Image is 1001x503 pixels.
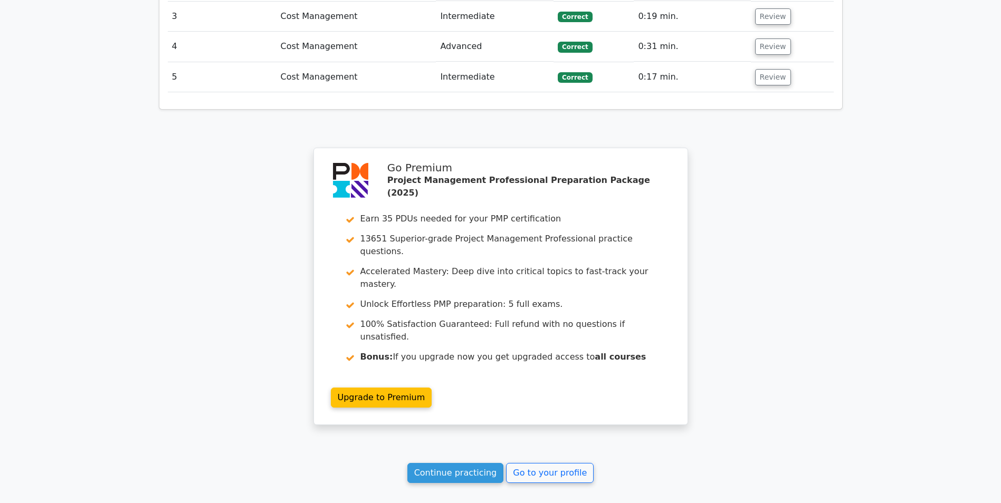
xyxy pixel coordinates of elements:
[331,388,432,408] a: Upgrade to Premium
[436,62,554,92] td: Intermediate
[168,32,277,62] td: 4
[277,2,436,32] td: Cost Management
[755,8,791,25] button: Review
[634,32,750,62] td: 0:31 min.
[168,2,277,32] td: 3
[277,32,436,62] td: Cost Management
[407,463,504,483] a: Continue practicing
[436,32,554,62] td: Advanced
[755,69,791,85] button: Review
[558,72,592,83] span: Correct
[558,12,592,22] span: Correct
[634,62,750,92] td: 0:17 min.
[558,42,592,52] span: Correct
[168,62,277,92] td: 5
[755,38,791,55] button: Review
[506,463,594,483] a: Go to your profile
[277,62,436,92] td: Cost Management
[634,2,750,32] td: 0:19 min.
[436,2,554,32] td: Intermediate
